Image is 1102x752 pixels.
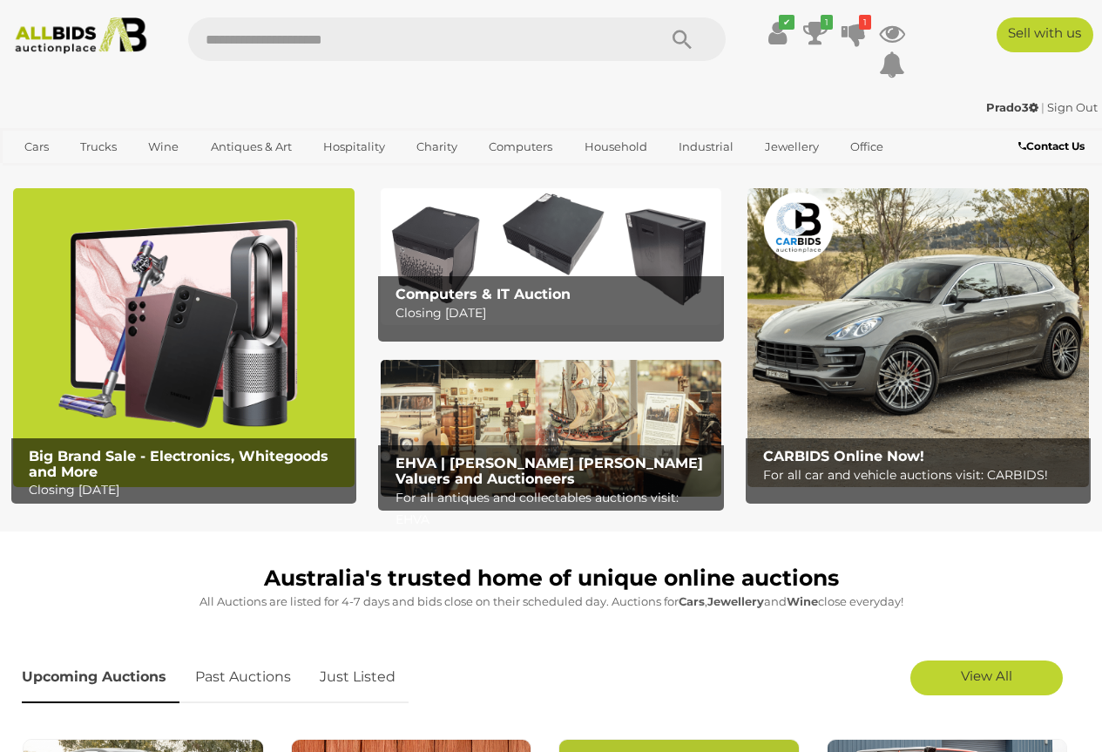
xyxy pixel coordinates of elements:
[821,15,833,30] i: 1
[13,161,71,190] a: Sports
[13,188,355,487] a: Big Brand Sale - Electronics, Whitegoods and More Big Brand Sale - Electronics, Whitegoods and Mo...
[8,17,153,54] img: Allbids.com.au
[1018,139,1085,152] b: Contact Us
[69,132,128,161] a: Trucks
[910,661,1063,695] a: View All
[639,17,726,61] button: Search
[22,652,179,703] a: Upcoming Auctions
[1047,100,1098,114] a: Sign Out
[1018,137,1089,156] a: Contact Us
[747,188,1089,487] img: CARBIDS Online Now!
[29,448,328,480] b: Big Brand Sale - Electronics, Whitegoods and More
[13,188,355,487] img: Big Brand Sale - Electronics, Whitegoods and More
[986,100,1038,114] strong: Prado3
[764,17,790,49] a: ✔
[381,188,722,325] img: Computers & IT Auction
[763,448,924,464] b: CARBIDS Online Now!
[381,360,722,497] img: EHVA | Evans Hastings Valuers and Auctioneers
[961,667,1012,684] span: View All
[859,15,871,30] i: 1
[312,132,396,161] a: Hospitality
[802,17,828,49] a: 1
[707,594,764,608] strong: Jewellery
[307,652,409,703] a: Just Listed
[381,360,722,497] a: EHVA | Evans Hastings Valuers and Auctioneers EHVA | [PERSON_NAME] [PERSON_NAME] Valuers and Auct...
[986,100,1041,114] a: Prado3
[841,17,867,49] a: 1
[573,132,659,161] a: Household
[405,132,469,161] a: Charity
[22,566,1080,591] h1: Australia's trusted home of unique online auctions
[396,487,714,531] p: For all antiques and collectables auctions visit: EHVA
[679,594,705,608] strong: Cars
[747,188,1089,487] a: CARBIDS Online Now! CARBIDS Online Now! For all car and vehicle auctions visit: CARBIDS!
[779,15,794,30] i: ✔
[396,286,571,302] b: Computers & IT Auction
[763,464,1082,486] p: For all car and vehicle auctions visit: CARBIDS!
[839,132,895,161] a: Office
[787,594,818,608] strong: Wine
[396,455,703,487] b: EHVA | [PERSON_NAME] [PERSON_NAME] Valuers and Auctioneers
[137,132,190,161] a: Wine
[80,161,226,190] a: [GEOGRAPHIC_DATA]
[22,592,1080,612] p: All Auctions are listed for 4-7 days and bids close on their scheduled day. Auctions for , and cl...
[997,17,1093,52] a: Sell with us
[29,479,348,501] p: Closing [DATE]
[13,132,60,161] a: Cars
[199,132,303,161] a: Antiques & Art
[477,132,564,161] a: Computers
[396,302,714,324] p: Closing [DATE]
[182,652,304,703] a: Past Auctions
[1041,100,1045,114] span: |
[381,188,722,325] a: Computers & IT Auction Computers & IT Auction Closing [DATE]
[667,132,745,161] a: Industrial
[754,132,830,161] a: Jewellery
